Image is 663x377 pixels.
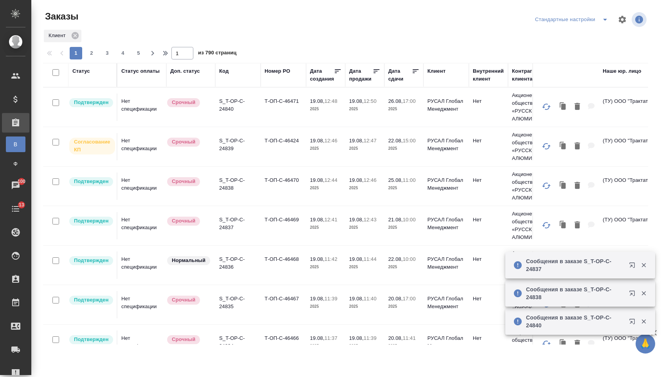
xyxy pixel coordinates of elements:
p: 11:40 [364,296,377,302]
p: 19.08, [310,335,324,341]
p: РУСАЛ Глобал Менеджмент [427,255,465,271]
button: Удалить [571,217,584,233]
p: 2025 [310,303,341,311]
p: 2025 [310,145,341,153]
span: 100 [13,178,31,185]
p: Нет [473,176,504,184]
td: Нет спецификации [117,172,166,200]
div: Наше юр. лицо [603,67,641,75]
button: Обновить [537,97,556,116]
div: Статус по умолчанию для стандартных заказов [166,255,211,266]
p: Срочный [172,336,195,343]
div: Выставляет КМ после уточнения всех необходимых деталей и получения согласия клиента на запуск. С ... [68,295,113,305]
div: Клиент [427,67,445,75]
p: Нормальный [172,257,205,264]
p: 2025 [388,342,420,350]
p: 11:00 [403,177,416,183]
p: 20.08, [388,296,403,302]
button: Клонировать [556,217,571,233]
a: 13 [2,199,29,219]
span: из 790 страниц [198,48,236,59]
p: Акционерное общество «РУССКИЙ АЛЮМИНИ... [512,250,549,281]
p: Акционерное общество «РУССКИЙ АЛЮМИНИ... [512,171,549,202]
p: S_T-OP-C-24835 [219,295,257,311]
p: 11:39 [324,296,337,302]
div: Выставляется автоматически, если на указанный объем услуг необходимо больше времени в стандартном... [166,334,211,345]
button: 3 [101,47,114,59]
button: Закрыть [636,318,652,325]
p: Нет [473,137,504,145]
div: Выставляет КМ после уточнения всех необходимых деталей и получения согласия клиента на запуск. С ... [68,216,113,226]
button: 4 [117,47,129,59]
p: 12:43 [364,217,377,223]
span: 3 [101,49,114,57]
button: 2 [85,47,98,59]
div: Выставляется автоматически, если на указанный объем услуг необходимо больше времени в стандартном... [166,137,211,147]
p: 11:42 [324,256,337,262]
div: Выставляет КМ после уточнения всех необходимых деталей и получения согласия клиента на запуск. С ... [68,97,113,108]
p: Срочный [172,217,195,225]
td: Т-ОП-С-46469 [261,212,306,239]
span: Ф [10,160,22,168]
p: 22.08, [388,256,403,262]
p: 12:50 [364,98,377,104]
p: Сообщения в заказе S_T-OP-C-24837 [526,257,624,273]
p: 26.08, [388,98,403,104]
p: РУСАЛ Глобал Менеджмент [427,295,465,311]
p: 2025 [388,263,420,271]
p: 12:48 [324,98,337,104]
button: Удалить [571,178,584,194]
p: 22.08, [388,138,403,144]
td: Т-ОП-С-46467 [261,291,306,318]
p: Акционерное общество «РУССКИЙ АЛЮМИНИ... [512,131,549,162]
span: Заказы [43,10,78,23]
p: Срочный [172,99,195,106]
div: Доп. статус [170,67,200,75]
p: 2025 [310,105,341,113]
p: 2025 [388,303,420,311]
p: S_T-OP-C-24837 [219,216,257,232]
button: Открыть в новой вкладке [624,285,643,304]
td: Нет спецификации [117,330,166,358]
td: Т-ОП-С-46424 [261,133,306,160]
p: 2025 [388,224,420,232]
p: Согласование КП [74,138,110,154]
p: Нет [473,97,504,105]
td: Т-ОП-С-46468 [261,251,306,279]
p: 19.08, [349,335,364,341]
div: Код [219,67,229,75]
p: 2025 [388,184,420,192]
div: split button [533,13,613,26]
button: Открыть в новой вкладке [624,314,643,332]
p: 11:41 [403,335,416,341]
p: Клиент [49,32,68,39]
p: 2025 [349,342,380,350]
p: 2025 [310,342,341,350]
p: 2025 [349,224,380,232]
p: Срочный [172,178,195,185]
p: Подтвержден [74,296,108,304]
p: 12:47 [364,138,377,144]
p: 2025 [349,145,380,153]
p: РУСАЛ Глобал Менеджмент [427,216,465,232]
div: Выставляет КМ после уточнения всех необходимых деталей и получения согласия клиента на запуск. С ... [68,334,113,345]
p: Срочный [172,138,195,146]
p: 2025 [388,145,420,153]
p: 15:00 [403,138,416,144]
p: 2025 [310,263,341,271]
button: Удалить [571,99,584,115]
p: Подтвержден [74,217,108,225]
p: 19.08, [310,98,324,104]
div: Выставляет КМ после уточнения всех необходимых деталей и получения согласия клиента на запуск. С ... [68,255,113,266]
button: Клонировать [556,138,571,154]
p: 2025 [349,303,380,311]
p: Нет [473,334,504,342]
button: Закрыть [636,290,652,297]
p: 2025 [310,224,341,232]
td: Нет спецификации [117,251,166,279]
button: Обновить [537,137,556,156]
div: Выставляет КМ после уточнения всех необходимых деталей и получения согласия клиента на запуск. С ... [68,176,113,187]
button: Удалить [571,138,584,154]
p: 2025 [310,184,341,192]
td: Т-ОП-С-46470 [261,172,306,200]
